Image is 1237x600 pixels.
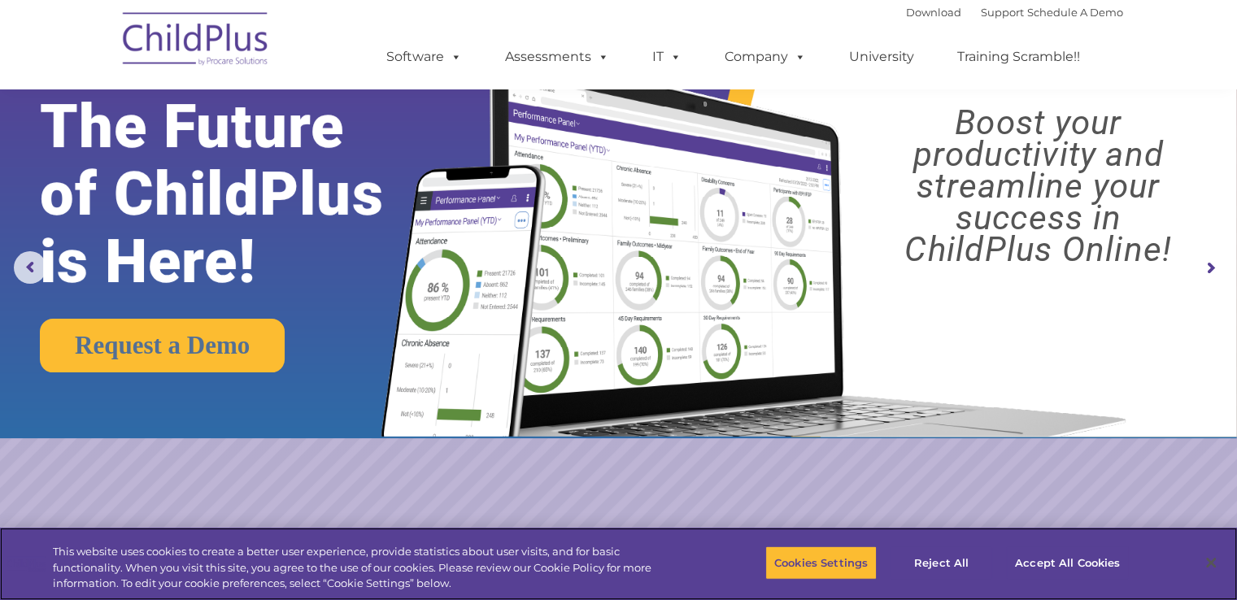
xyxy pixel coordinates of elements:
div: This website uses cookies to create a better user experience, provide statistics about user visit... [53,544,681,592]
a: Schedule A Demo [1027,6,1123,19]
button: Cookies Settings [765,546,877,580]
font: | [906,6,1123,19]
a: Training Scramble!! [941,41,1096,73]
a: Request a Demo [40,319,285,372]
a: Software [370,41,478,73]
a: IT [636,41,698,73]
img: ChildPlus by Procare Solutions [115,1,277,82]
a: Download [906,6,961,19]
a: Company [708,41,822,73]
span: Phone number [226,174,295,186]
rs-layer: The Future of ChildPlus is Here! [40,93,435,295]
span: Last name [226,107,276,120]
button: Accept All Cookies [1006,546,1129,580]
a: University [833,41,930,73]
button: Close [1193,545,1229,580]
button: Reject All [891,546,992,580]
rs-layer: Boost your productivity and streamline your success in ChildPlus Online! [855,107,1222,265]
a: Support [981,6,1024,19]
a: Assessments [489,41,625,73]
